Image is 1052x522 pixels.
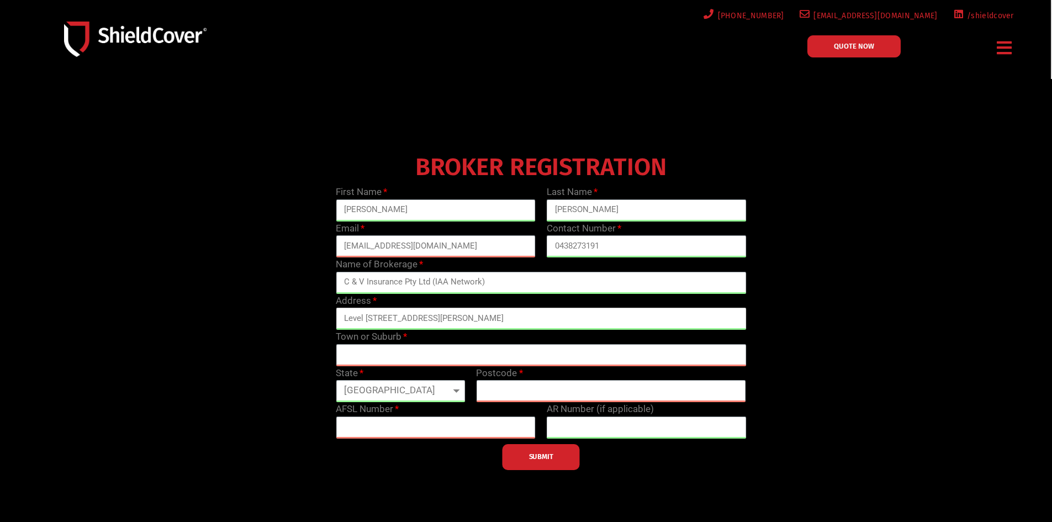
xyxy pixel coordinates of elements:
button: SUBMIT [503,444,580,470]
span: [EMAIL_ADDRESS][DOMAIN_NAME] [810,9,937,23]
a: /shieldcover [951,9,1014,23]
label: AR Number (if applicable) [547,402,654,416]
span: SUBMIT [529,456,553,458]
span: [PHONE_NUMBER] [714,9,784,23]
label: Address [336,294,377,308]
a: [PHONE_NUMBER] [701,9,784,23]
a: QUOTE NOW [807,35,901,57]
label: Name of Brokerage [336,257,423,272]
img: Shield-Cover-Underwriting-Australia-logo-full [64,22,207,56]
label: Email [336,222,364,236]
a: [EMAIL_ADDRESS][DOMAIN_NAME] [797,9,938,23]
span: QUOTE NOW [834,43,874,50]
div: Menu Toggle [993,35,1017,61]
label: Last Name [547,185,598,199]
label: Postcode [476,366,522,381]
label: Contact Number [547,222,621,236]
label: Town or Suburb [336,330,407,344]
label: State [336,366,363,381]
h4: BROKER REGISTRATION [330,161,752,174]
span: /shieldcover [963,9,1014,23]
label: AFSL Number [336,402,399,416]
label: First Name [336,185,387,199]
